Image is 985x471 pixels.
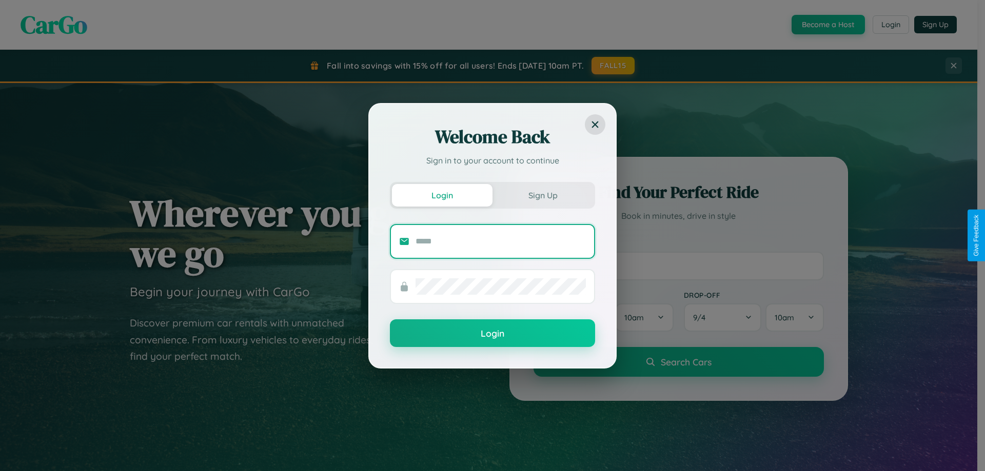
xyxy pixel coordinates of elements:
[493,184,593,207] button: Sign Up
[390,154,595,167] p: Sign in to your account to continue
[973,215,980,256] div: Give Feedback
[392,184,493,207] button: Login
[390,125,595,149] h2: Welcome Back
[390,319,595,347] button: Login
